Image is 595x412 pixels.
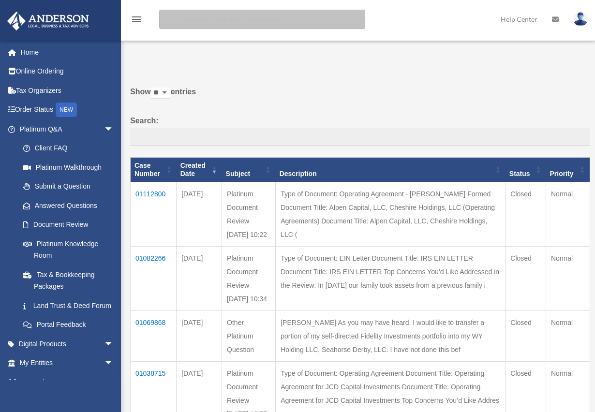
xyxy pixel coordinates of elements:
label: Search: [130,114,590,146]
td: [DATE] [177,246,222,310]
a: Order StatusNEW [7,100,128,120]
a: Portal Feedback [14,315,123,335]
span: arrow_drop_down [104,372,123,392]
th: Priority: activate to sort column ascending [546,158,590,182]
a: menu [131,17,142,25]
a: Home [7,43,128,62]
select: Showentries [151,88,171,99]
td: Normal [546,246,590,310]
a: My Entitiesarrow_drop_down [7,353,128,373]
img: User Pic [573,12,588,26]
i: menu [131,14,142,25]
a: Client FAQ [14,139,123,158]
td: Type of Document: Operating Agreement - [PERSON_NAME] Formed Document Title: Alpen Capital, LLC, ... [276,182,506,246]
a: Platinum Walkthrough [14,158,123,177]
a: Tax Organizers [7,81,128,100]
td: Platinum Document Review [DATE] 10:34 [222,246,276,310]
td: Closed [506,246,546,310]
td: 01069868 [131,310,177,361]
input: Search: [130,128,590,146]
th: Status: activate to sort column ascending [506,158,546,182]
td: Closed [506,182,546,246]
th: Created Date: activate to sort column ascending [177,158,222,182]
td: Other Platinum Question [222,310,276,361]
a: Platinum Q&Aarrow_drop_down [7,119,123,139]
a: Land Trust & Deed Forum [14,296,123,315]
td: [PERSON_NAME] As you may have heard, I would like to transfer a portion of my self-directed Fidel... [276,310,506,361]
a: Answered Questions [14,196,119,215]
a: My Anderson Teamarrow_drop_down [7,372,128,392]
th: Subject: activate to sort column ascending [222,158,276,182]
td: 01112800 [131,182,177,246]
th: Description: activate to sort column ascending [276,158,506,182]
a: Digital Productsarrow_drop_down [7,334,128,353]
i: search [162,13,172,24]
a: Submit a Question [14,177,123,196]
span: arrow_drop_down [104,334,123,354]
td: 01082266 [131,246,177,310]
a: Platinum Knowledge Room [14,234,123,265]
td: Closed [506,310,546,361]
td: Normal [546,310,590,361]
div: NEW [56,103,77,117]
td: [DATE] [177,310,222,361]
td: Normal [546,182,590,246]
td: Platinum Document Review [DATE] 10:22 [222,182,276,246]
a: Online Ordering [7,62,128,81]
td: Type of Document: EIN Letter Document Title: IRS EIN LETTER Document Title: IRS EIN LETTER Top Co... [276,246,506,310]
a: Document Review [14,215,123,235]
th: Case Number: activate to sort column ascending [131,158,177,182]
label: Show entries [130,85,590,108]
span: arrow_drop_down [104,353,123,373]
img: Anderson Advisors Platinum Portal [4,12,92,30]
td: [DATE] [177,182,222,246]
a: Tax & Bookkeeping Packages [14,265,123,296]
span: arrow_drop_down [104,119,123,139]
